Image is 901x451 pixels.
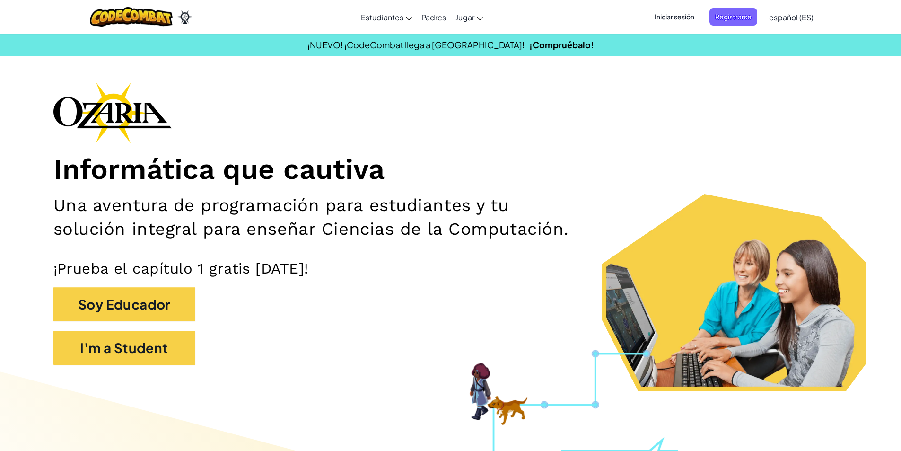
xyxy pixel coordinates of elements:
button: Registrarse [709,8,757,26]
span: Jugar [455,12,474,22]
button: Soy Educador [53,287,195,321]
a: Jugar [451,4,488,30]
button: I'm a Student [53,331,195,365]
img: Ozaria [177,10,192,24]
p: ¡Prueba el capítulo 1 gratis [DATE]! [53,259,848,278]
img: CodeCombat logo [90,7,173,27]
h1: Informática que cautiva [53,152,848,187]
a: ¡Compruébalo! [529,39,594,50]
span: ¡NUEVO! ¡CodeCombat llega a [GEOGRAPHIC_DATA]! [307,39,525,50]
h2: Una aventura de programación para estudiantes y tu solución integral para enseñar Ciencias de la ... [53,194,586,240]
button: Iniciar sesión [649,8,700,26]
img: Ozaria branding logo [53,82,172,143]
span: Estudiantes [361,12,403,22]
a: Estudiantes [356,4,417,30]
span: español (ES) [769,12,814,22]
a: Padres [417,4,451,30]
a: español (ES) [764,4,818,30]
